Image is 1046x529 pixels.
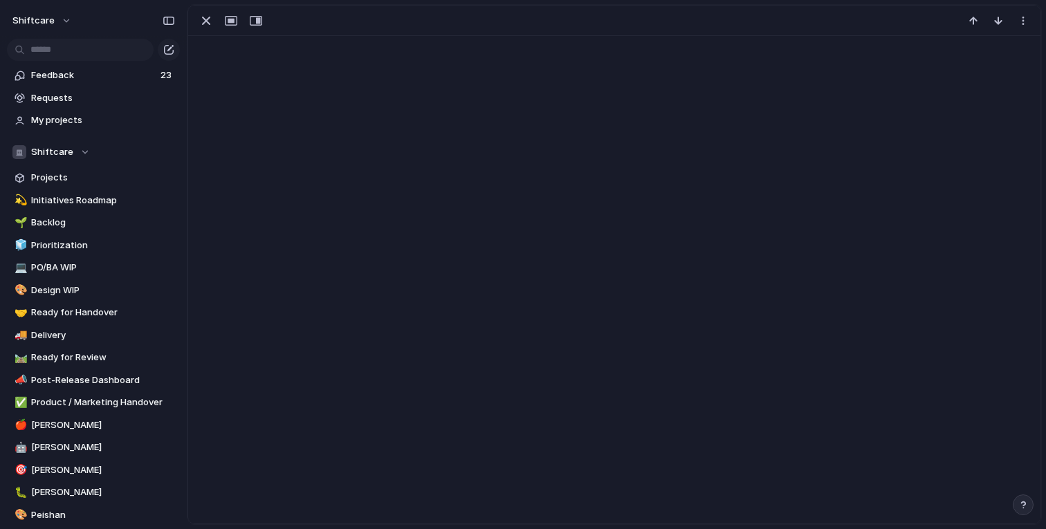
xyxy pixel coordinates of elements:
a: 💫Initiatives Roadmap [7,190,180,211]
a: 🚚Delivery [7,325,180,346]
span: Backlog [31,216,175,230]
span: Design WIP [31,284,175,297]
div: 🤖 [15,440,24,456]
div: 💫 [15,192,24,208]
a: 🐛[PERSON_NAME] [7,482,180,503]
span: Ready for Review [31,351,175,364]
button: Shiftcare [7,142,180,163]
span: Initiatives Roadmap [31,194,175,207]
a: 🍎[PERSON_NAME] [7,415,180,436]
a: 🛤️Ready for Review [7,347,180,368]
div: 🚚 [15,327,24,343]
span: Delivery [31,328,175,342]
span: [PERSON_NAME] [31,485,175,499]
button: 🐛 [12,485,26,499]
div: 🍎 [15,417,24,433]
div: 🧊 [15,237,24,253]
div: 💻 [15,260,24,276]
button: 🌱 [12,216,26,230]
button: 💻 [12,261,26,275]
span: Peishan [31,508,175,522]
div: 🛤️ [15,350,24,366]
button: 🛤️ [12,351,26,364]
span: Feedback [31,68,156,82]
div: ✅ [15,395,24,411]
span: Ready for Handover [31,306,175,319]
div: 🎯 [15,462,24,478]
a: 🎨Peishan [7,505,180,526]
div: 📣 [15,372,24,388]
button: 🤖 [12,440,26,454]
a: 📣Post-Release Dashboard [7,370,180,391]
span: PO/BA WIP [31,261,175,275]
div: 🎨 [15,507,24,523]
span: Projects [31,171,175,185]
span: Shiftcare [31,145,73,159]
button: shiftcare [6,10,79,32]
a: 🧊Prioritization [7,235,180,256]
span: shiftcare [12,14,55,28]
span: Post-Release Dashboard [31,373,175,387]
button: 🎨 [12,508,26,522]
span: My projects [31,113,175,127]
a: ✅Product / Marketing Handover [7,392,180,413]
div: 🐛 [15,485,24,501]
a: 🌱Backlog [7,212,180,233]
a: 🎯[PERSON_NAME] [7,460,180,481]
a: Projects [7,167,180,188]
span: 23 [160,68,174,82]
span: [PERSON_NAME] [31,463,175,477]
span: [PERSON_NAME] [31,440,175,454]
button: 🚚 [12,328,26,342]
button: 🎯 [12,463,26,477]
button: 📣 [12,373,26,387]
button: 🍎 [12,418,26,432]
button: 🎨 [12,284,26,297]
button: 🤝 [12,306,26,319]
a: My projects [7,110,180,131]
button: 🧊 [12,239,26,252]
a: Requests [7,88,180,109]
button: ✅ [12,396,26,409]
span: Requests [31,91,175,105]
div: 🤝 [15,305,24,321]
button: 💫 [12,194,26,207]
div: 🌱 [15,215,24,231]
a: 🤝Ready for Handover [7,302,180,323]
span: Product / Marketing Handover [31,396,175,409]
a: 🎨Design WIP [7,280,180,301]
a: Feedback23 [7,65,180,86]
a: 🤖[PERSON_NAME] [7,437,180,458]
div: 🎨 [15,282,24,298]
span: [PERSON_NAME] [31,418,175,432]
a: 💻PO/BA WIP [7,257,180,278]
span: Prioritization [31,239,175,252]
